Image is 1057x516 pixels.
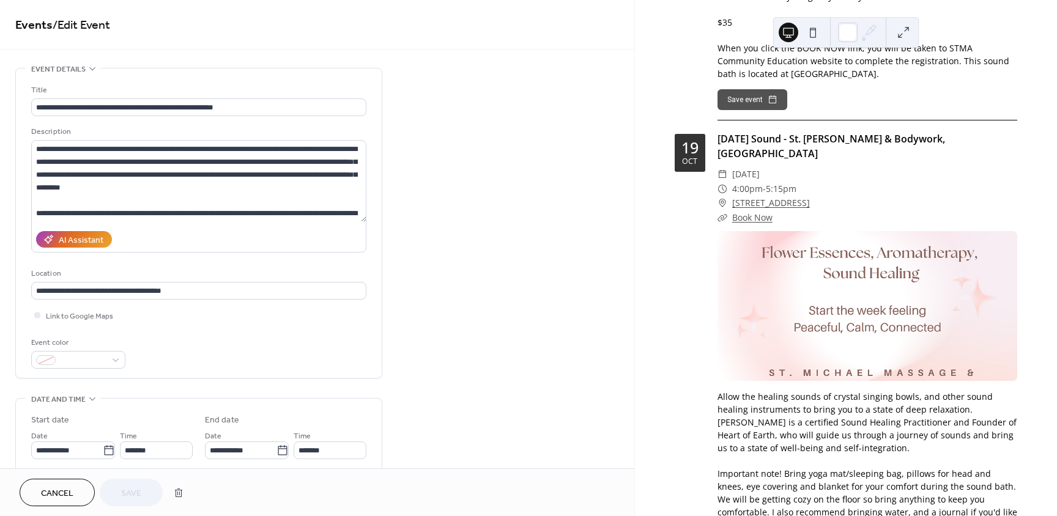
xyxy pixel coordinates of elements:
span: Link to Google Maps [46,310,113,323]
button: Cancel [20,479,95,506]
div: Title [31,84,364,97]
div: Location [31,267,364,280]
div: AI Assistant [59,234,103,247]
div: Event color [31,336,123,349]
span: Date [31,430,48,443]
span: Time [120,430,137,443]
div: 19 [681,140,699,155]
button: Save event [718,89,787,110]
div: Description [31,125,364,138]
span: Cancel [41,487,73,500]
span: - [763,182,766,196]
div: End date [205,414,239,427]
span: Event details [31,63,86,76]
span: 5:15pm [766,182,796,196]
a: [DATE] Sound - St. [PERSON_NAME] & Bodywork, [GEOGRAPHIC_DATA] [718,132,945,160]
a: Events [15,13,53,37]
span: Date and time [31,393,86,406]
a: [STREET_ADDRESS] [732,196,810,210]
span: Time [294,430,311,443]
div: ​ [718,196,727,210]
div: ​ [718,167,727,182]
span: [DATE] [732,167,760,182]
a: Book Now [732,212,773,223]
div: Start date [31,414,69,427]
span: 4:00pm [732,182,763,196]
div: ​ [718,210,727,225]
div: ​ [718,182,727,196]
div: Oct [682,158,697,166]
span: / Edit Event [53,13,110,37]
span: Date [205,430,221,443]
button: AI Assistant [36,231,112,248]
